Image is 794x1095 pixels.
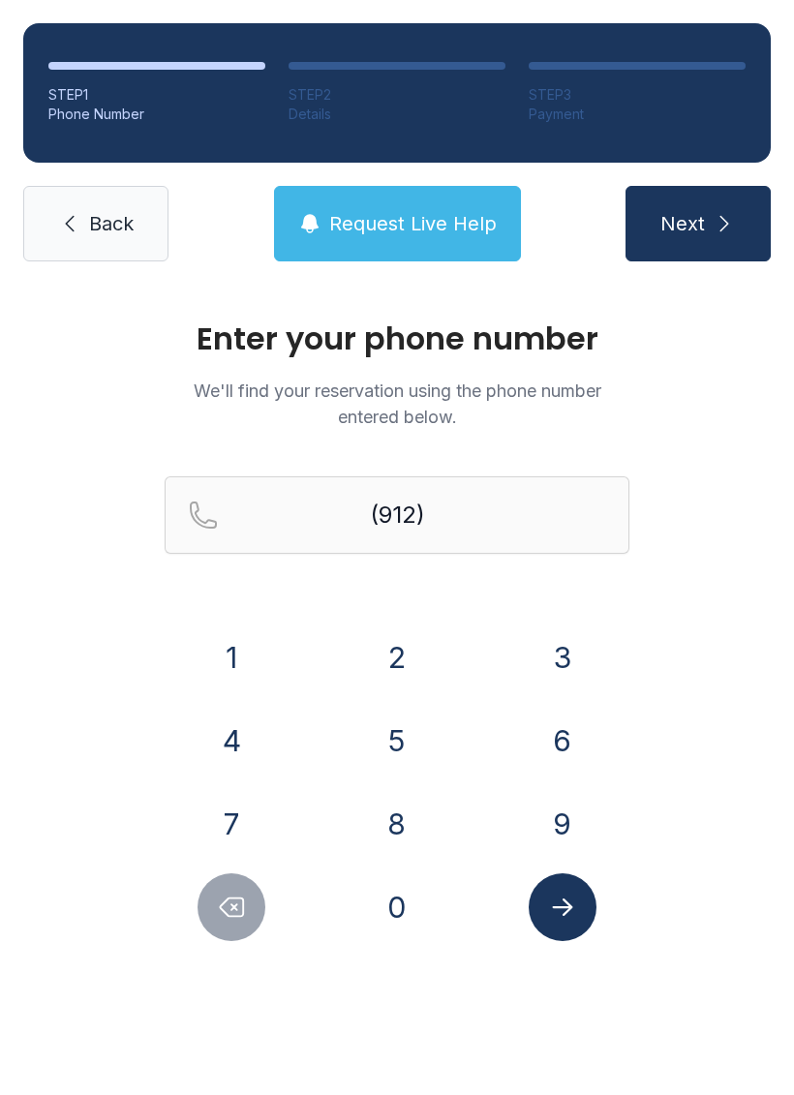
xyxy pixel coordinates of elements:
span: Request Live Help [329,210,497,237]
button: Delete number [198,873,265,941]
button: 9 [529,790,596,858]
div: STEP 2 [289,85,505,105]
button: 8 [363,790,431,858]
div: Details [289,105,505,124]
button: 6 [529,707,596,775]
button: Submit lookup form [529,873,596,941]
div: Phone Number [48,105,265,124]
p: We'll find your reservation using the phone number entered below. [165,378,629,430]
button: 5 [363,707,431,775]
button: 3 [529,624,596,691]
button: 1 [198,624,265,691]
div: STEP 1 [48,85,265,105]
button: 4 [198,707,265,775]
button: 2 [363,624,431,691]
input: Reservation phone number [165,476,629,554]
button: 7 [198,790,265,858]
span: Next [660,210,705,237]
div: STEP 3 [529,85,746,105]
h1: Enter your phone number [165,323,629,354]
div: Payment [529,105,746,124]
span: Back [89,210,134,237]
button: 0 [363,873,431,941]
